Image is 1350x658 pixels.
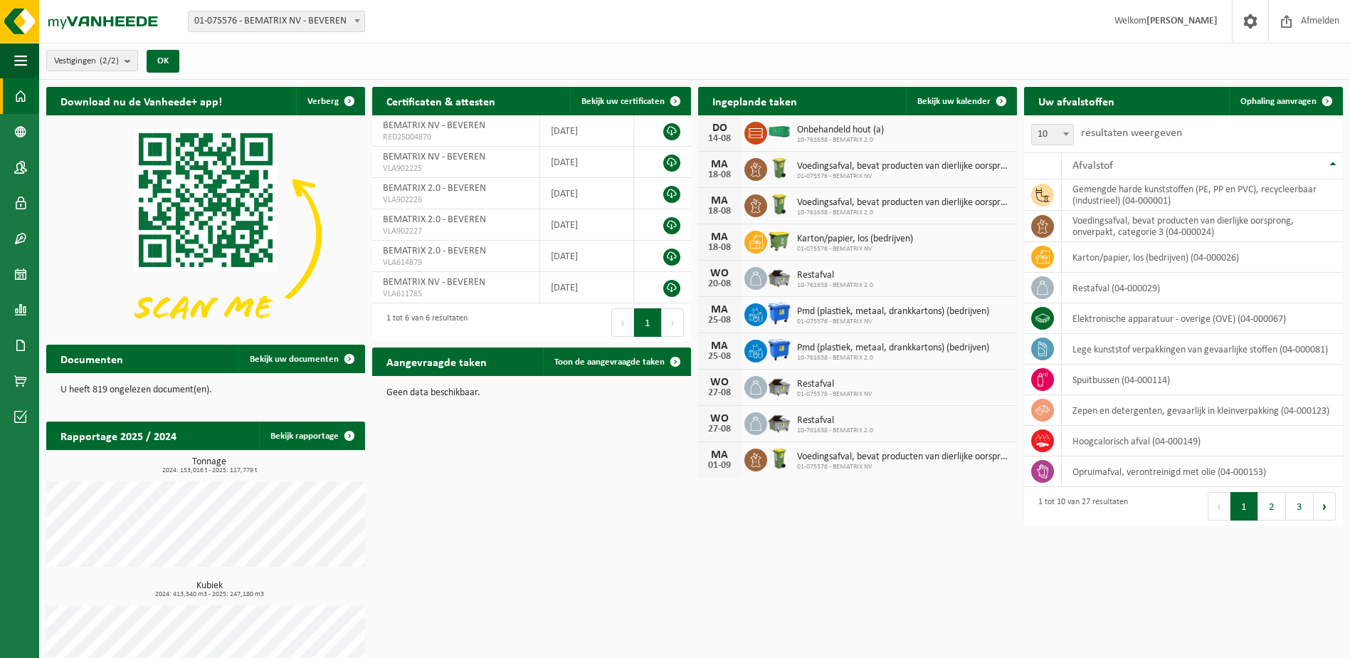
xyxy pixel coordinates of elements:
[540,115,633,147] td: [DATE]
[705,279,734,289] div: 20-08
[296,87,364,115] button: Verberg
[1031,491,1128,522] div: 1 tot 10 van 27 resultaten
[60,385,351,395] p: U heeft 819 ongelezen document(en).
[53,581,365,598] h3: Kubiek
[797,415,873,427] span: Restafval
[386,388,677,398] p: Geen data beschikbaar.
[705,377,734,388] div: WO
[383,226,529,237] span: VLA902227
[383,194,529,206] span: VLA902226
[53,457,365,474] h3: Tonnage
[917,97,991,106] span: Bekijk uw kalender
[797,270,873,281] span: Restafval
[705,231,734,243] div: MA
[1062,211,1343,242] td: voedingsafval, bevat producten van dierlijke oorsprong, onverpakt, categorie 3 (04-000024)
[46,115,365,355] img: Download de VHEPlus App
[797,245,913,254] span: 01-075576 - BEMATRIX NV
[250,355,339,364] span: Bekijk uw documenten
[307,97,339,106] span: Verberg
[705,134,734,144] div: 14-08
[705,170,734,180] div: 18-08
[570,87,690,115] a: Bekijk uw certificaten
[372,87,510,115] h2: Certificaten & attesten
[1258,492,1286,521] button: 2
[46,50,138,71] button: Vestigingen(2/2)
[1062,273,1343,303] td: restafval (04-000029)
[705,122,734,134] div: DO
[1208,492,1230,521] button: Previous
[238,345,364,373] a: Bekijk uw documenten
[53,591,365,598] span: 2024: 413,340 m3 - 2025: 247,180 m3
[540,241,633,272] td: [DATE]
[797,354,989,362] span: 10-761638 - BEMATRIX 2.0
[767,446,791,471] img: WB-0140-HPE-GN-50
[797,463,1010,471] span: 01-075576 - BEMATRIX NV
[705,461,734,471] div: 01-09
[540,178,633,209] td: [DATE]
[611,308,634,337] button: Previous
[705,388,734,398] div: 27-08
[1286,492,1314,521] button: 3
[383,132,529,143] span: RED25004870
[1229,87,1341,115] a: Ophaling aanvragen
[100,56,119,66] count: (2/2)
[1146,16,1218,26] strong: [PERSON_NAME]
[705,243,734,253] div: 18-08
[53,467,365,474] span: 2024: 153,016 t - 2025: 117,779 t
[54,51,119,72] span: Vestigingen
[698,87,811,115] h2: Ingeplande taken
[1062,456,1343,487] td: opruimafval, verontreinigd met olie (04-000153)
[1314,492,1336,521] button: Next
[634,308,662,337] button: 1
[1081,127,1182,139] label: resultaten weergeven
[705,195,734,207] div: MA
[1062,334,1343,365] td: lege kunststof verpakkingen van gevaarlijke stoffen (04-000081)
[581,97,665,106] span: Bekijk uw certificaten
[540,147,633,178] td: [DATE]
[797,172,1010,181] span: 01-075576 - BEMATRIX NV
[1062,395,1343,426] td: zepen en detergenten, gevaarlijk in kleinverpakking (04-000123)
[797,136,884,145] span: 10-761638 - BEMATRIX 2.0
[1072,160,1113,172] span: Afvalstof
[540,272,633,303] td: [DATE]
[543,348,690,376] a: Toon de aangevraagde taken
[767,410,791,434] img: WB-5000-GAL-GY-01
[797,390,872,399] span: 01-075576 - BEMATRIX NV
[554,357,665,367] span: Toon de aangevraagde taken
[797,379,872,390] span: Restafval
[705,413,734,424] div: WO
[705,268,734,279] div: WO
[767,374,791,398] img: WB-5000-GAL-GY-01
[1024,87,1129,115] h2: Uw afvalstoffen
[767,265,791,289] img: WB-5000-GAL-GY-01
[383,277,485,288] span: BEMATRIX NV - BEVEREN
[379,307,468,338] div: 1 tot 6 van 6 resultaten
[46,422,191,449] h2: Rapportage 2025 / 2024
[1062,179,1343,211] td: gemengde harde kunststoffen (PE, PP en PVC), recycleerbaar (industrieel) (04-000001)
[797,209,1010,217] span: 10-761638 - BEMATRIX 2.0
[372,348,501,375] h2: Aangevraagde taken
[705,315,734,325] div: 25-08
[767,301,791,325] img: WB-1100-HPE-BE-01
[189,11,364,31] span: 01-075576 - BEMATRIX NV - BEVEREN
[1062,365,1343,395] td: spuitbussen (04-000114)
[662,308,684,337] button: Next
[767,192,791,216] img: WB-0140-HPE-GN-50
[1031,124,1074,145] span: 10
[383,163,529,174] span: VLA902225
[705,207,734,216] div: 18-08
[705,340,734,352] div: MA
[797,318,989,326] span: 01-075576 - BEMATRIX NV
[797,281,873,290] span: 10-761638 - BEMATRIX 2.0
[383,257,529,268] span: VLA614879
[383,246,486,256] span: BEMATRIX 2.0 - BEVEREN
[797,451,1010,463] span: Voedingsafval, bevat producten van dierlijke oorsprong, onverpakt, categorie 3
[797,161,1010,172] span: Voedingsafval, bevat producten van dierlijke oorsprong, onverpakt, categorie 3
[705,449,734,461] div: MA
[797,125,884,136] span: Onbehandeld hout (a)
[383,214,486,225] span: BEMATRIX 2.0 - BEVEREN
[797,197,1010,209] span: Voedingsafval, bevat producten van dierlijke oorsprong, onverpakt, categorie 3
[1062,426,1343,456] td: hoogcalorisch afval (04-000149)
[705,352,734,362] div: 25-08
[705,424,734,434] div: 27-08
